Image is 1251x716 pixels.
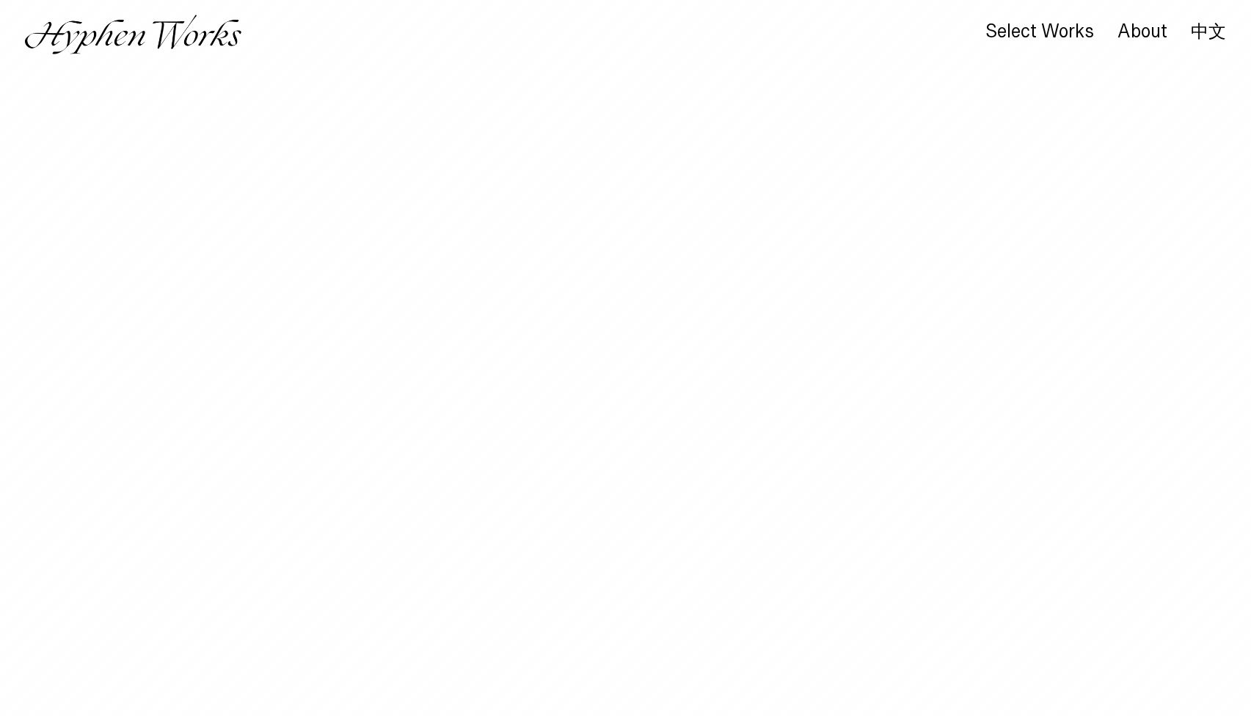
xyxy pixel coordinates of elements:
a: 中文 [1191,23,1226,40]
a: About [1117,24,1167,40]
a: Select Works [985,24,1094,40]
div: About [1117,21,1167,42]
img: Hyphen Works [25,15,241,54]
div: Select Works [985,21,1094,42]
